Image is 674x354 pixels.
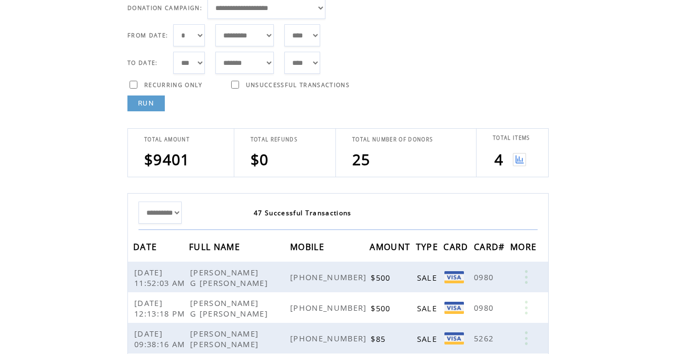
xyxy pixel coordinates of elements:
span: MOBILE [290,238,327,258]
span: AMOUNT [370,238,413,258]
span: [DATE] 09:38:16 AM [134,328,188,349]
span: [DATE] 11:52:03 AM [134,267,188,288]
span: TYPE [416,238,441,258]
span: SALE [417,333,440,344]
span: [PHONE_NUMBER] [290,302,370,313]
span: [PHONE_NUMBER] [290,272,370,282]
span: TOTAL ITEMS [493,135,530,141]
a: TYPE [416,243,441,250]
span: $500 [371,272,393,283]
span: $500 [371,303,393,313]
img: Visa [444,302,464,314]
span: MORE [510,238,539,258]
span: [PERSON_NAME] G [PERSON_NAME] [190,267,271,288]
a: MOBILE [290,243,327,250]
span: FROM DATE: [127,32,168,39]
span: RECURRING ONLY [144,81,203,89]
span: [DATE] 12:13:18 PM [134,298,188,319]
img: Visa [444,332,464,345]
span: 4 [494,149,503,169]
span: CARD [443,238,471,258]
span: DONATION CAMPAIGN: [127,4,202,12]
span: TOTAL NUMBER OF DONORS [352,136,433,143]
a: CARD# [474,243,508,250]
span: 0980 [474,302,496,313]
span: $85 [371,333,388,344]
span: $9401 [144,149,190,169]
span: [PERSON_NAME] [PERSON_NAME] [190,328,261,349]
a: RUN [127,95,165,111]
span: $0 [251,149,269,169]
img: View graph [513,153,526,166]
img: Visa [444,271,464,283]
a: FULL NAME [189,243,243,250]
span: 25 [352,149,371,169]
span: TOTAL AMOUNT [144,136,190,143]
span: 47 Successful Transactions [254,208,352,217]
span: 5262 [474,333,496,343]
span: 0980 [474,272,496,282]
span: CARD# [474,238,508,258]
span: TO DATE: [127,59,158,66]
span: SALE [417,272,440,283]
a: CARD [443,243,471,250]
span: DATE [133,238,160,258]
a: AMOUNT [370,243,413,250]
span: SALE [417,303,440,313]
span: [PHONE_NUMBER] [290,333,370,343]
a: DATE [133,243,160,250]
span: FULL NAME [189,238,243,258]
span: UNSUCCESSFUL TRANSACTIONS [246,81,350,89]
span: TOTAL REFUNDS [251,136,298,143]
span: [PERSON_NAME] G [PERSON_NAME] [190,298,271,319]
